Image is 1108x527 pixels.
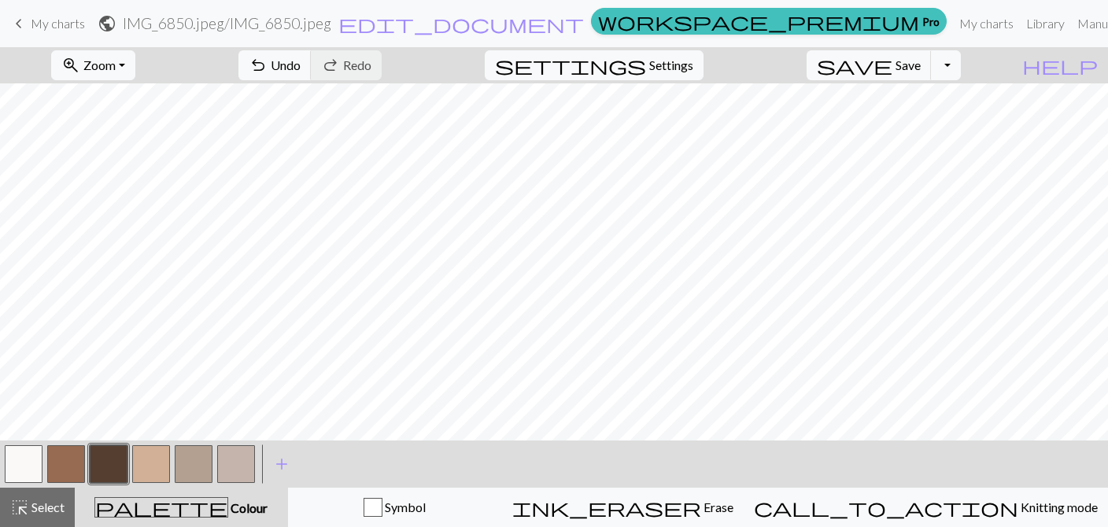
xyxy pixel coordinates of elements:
[9,13,28,35] span: keyboard_arrow_left
[271,57,301,72] span: Undo
[896,57,921,72] span: Save
[754,496,1018,518] span: call_to_action
[495,54,646,76] span: settings
[1020,8,1071,39] a: Library
[598,10,919,32] span: workspace_premium
[95,496,227,518] span: palette
[502,488,744,527] button: Erase
[649,56,693,75] span: Settings
[98,13,116,35] span: public
[288,488,502,527] button: Symbol
[29,499,65,514] span: Select
[9,10,85,37] a: My charts
[228,500,268,515] span: Colour
[591,8,947,35] a: Pro
[249,54,268,76] span: undo
[512,496,701,518] span: ink_eraser
[953,8,1020,39] a: My charts
[817,54,892,76] span: save
[272,453,291,475] span: add
[51,50,135,80] button: Zoom
[701,499,733,514] span: Erase
[10,496,29,518] span: highlight_alt
[31,16,85,31] span: My charts
[75,488,288,527] button: Colour
[382,499,426,514] span: Symbol
[744,488,1108,527] button: Knitting mode
[338,13,584,35] span: edit_document
[238,50,312,80] button: Undo
[1018,499,1098,514] span: Knitting mode
[495,56,646,75] i: Settings
[83,57,116,72] span: Zoom
[1022,54,1098,76] span: help
[485,50,704,80] button: SettingsSettings
[61,54,80,76] span: zoom_in
[807,50,932,80] button: Save
[123,14,331,32] h2: IMG_6850.jpeg / IMG_6850.jpeg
